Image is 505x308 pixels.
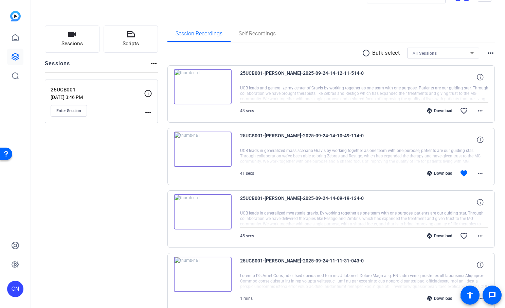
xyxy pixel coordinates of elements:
[45,59,70,72] h2: Sessions
[362,49,372,57] mat-icon: radio_button_unchecked
[240,194,366,210] span: 25UCB001-[PERSON_NAME]-2025-09-24-14-09-19-134-0
[104,25,158,53] button: Scripts
[7,281,23,297] div: CN
[240,171,254,176] span: 41 secs
[460,169,468,177] mat-icon: favorite
[240,108,254,113] span: 43 secs
[460,294,468,303] mat-icon: favorite
[51,95,144,100] p: [DATE] 3:46 PM
[174,132,232,167] img: thumb-nail
[476,232,484,240] mat-icon: more_horiz
[10,11,21,21] img: blue-gradient.svg
[239,31,276,36] span: Self Recordings
[174,257,232,292] img: thumb-nail
[150,59,158,68] mat-icon: more_horiz
[123,40,139,48] span: Scripts
[240,257,366,273] span: 25UCB001-[PERSON_NAME]-2025-09-24-11-11-31-043-0
[51,86,144,94] p: 25UCB001
[413,51,437,56] span: All Sessions
[61,40,83,48] span: Sessions
[372,49,400,57] p: Bulk select
[176,31,222,36] span: Session Recordings
[476,107,484,115] mat-icon: more_horiz
[144,108,152,117] mat-icon: more_horiz
[174,194,232,229] img: thumb-nail
[487,49,495,57] mat-icon: more_horiz
[460,107,468,115] mat-icon: favorite_border
[476,169,484,177] mat-icon: more_horiz
[174,69,232,104] img: thumb-nail
[51,105,87,117] button: Enter Session
[423,171,456,176] div: Download
[240,69,366,85] span: 25UCB001-[PERSON_NAME]-2025-09-24-14-12-11-514-0
[423,233,456,239] div: Download
[466,291,474,299] mat-icon: accessibility
[240,234,254,238] span: 45 secs
[240,296,253,301] span: 1 mins
[423,296,456,301] div: Download
[423,108,456,114] div: Download
[240,132,366,148] span: 25UCB001-[PERSON_NAME]-2025-09-24-14-10-49-114-0
[488,291,496,299] mat-icon: message
[460,232,468,240] mat-icon: favorite_border
[476,294,484,303] mat-icon: more_horiz
[56,108,81,114] span: Enter Session
[45,25,100,53] button: Sessions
